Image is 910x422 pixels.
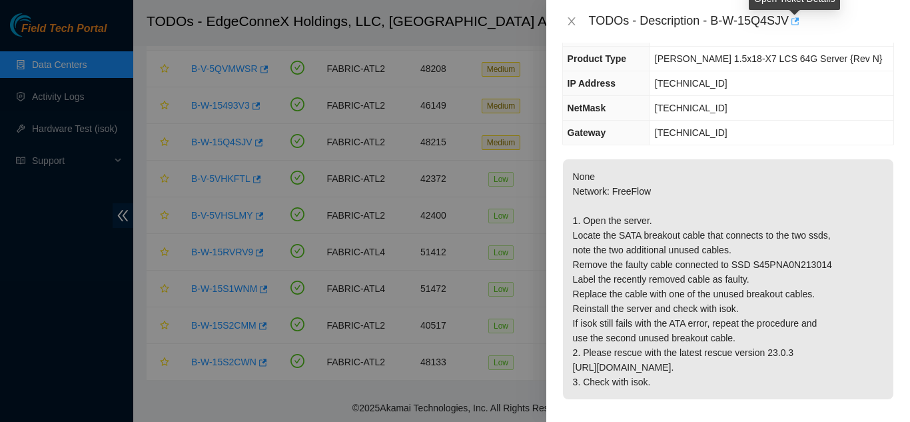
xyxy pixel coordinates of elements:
button: Close [562,15,581,28]
p: None Network: FreeFlow 1. Open the server. Locate the SATA breakout cable that connects to the tw... [563,159,893,399]
span: [TECHNICAL_ID] [655,78,727,89]
span: [TECHNICAL_ID] [655,127,727,138]
span: IP Address [568,78,616,89]
span: close [566,16,577,27]
span: [PERSON_NAME] 1.5x18-X7 LCS 64G Server {Rev N} [655,53,883,64]
div: TODOs - Description - B-W-15Q4SJV [589,11,894,32]
span: NetMask [568,103,606,113]
span: Gateway [568,127,606,138]
span: [TECHNICAL_ID] [655,103,727,113]
span: Product Type [568,53,626,64]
